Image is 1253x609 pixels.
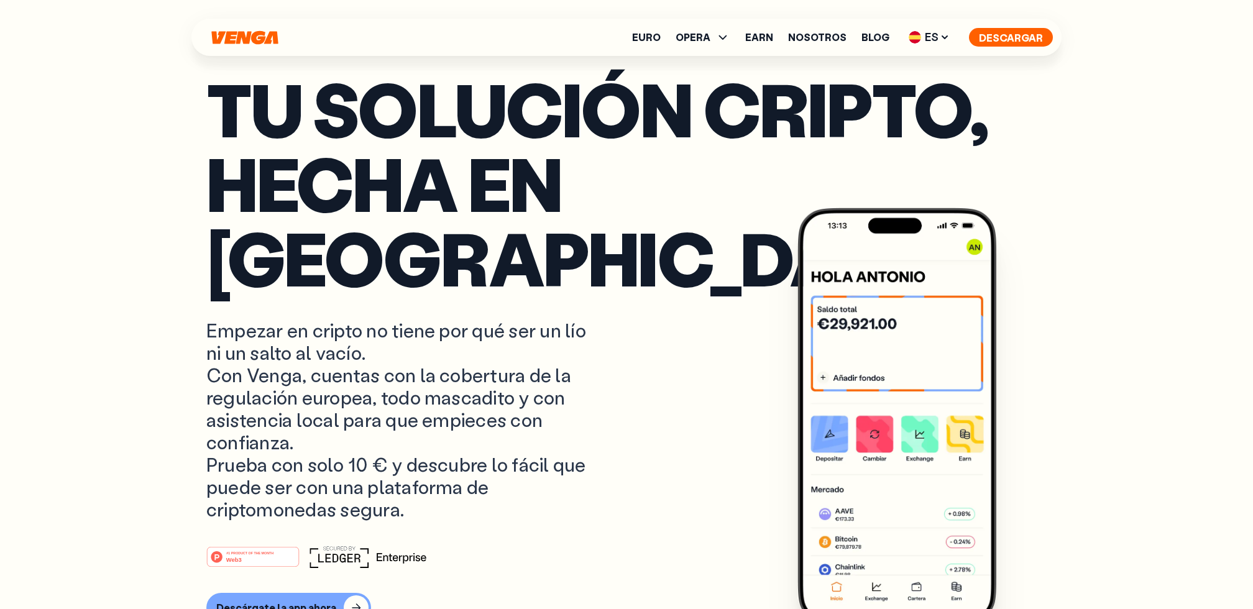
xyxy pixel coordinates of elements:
[904,27,954,47] span: ES
[861,32,889,42] a: Blog
[206,319,599,521] p: Empezar en cripto no tiene por qué ser un lío ni un salto al vacío. Con Venga, cuentas con la cob...
[788,32,847,42] a: Nosotros
[676,30,730,45] span: OPERA
[676,32,710,42] span: OPERA
[226,551,273,554] tspan: #1 PRODUCT OF THE MONTH
[909,31,921,43] img: flag-es
[632,32,661,42] a: Euro
[210,30,280,45] svg: Inicio
[226,556,242,562] tspan: Web3
[969,28,1053,47] button: Descargar
[206,71,1047,295] p: Tu solución cripto, hecha en [GEOGRAPHIC_DATA]
[206,554,300,570] a: #1 PRODUCT OF THE MONTHWeb3
[745,32,773,42] a: Earn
